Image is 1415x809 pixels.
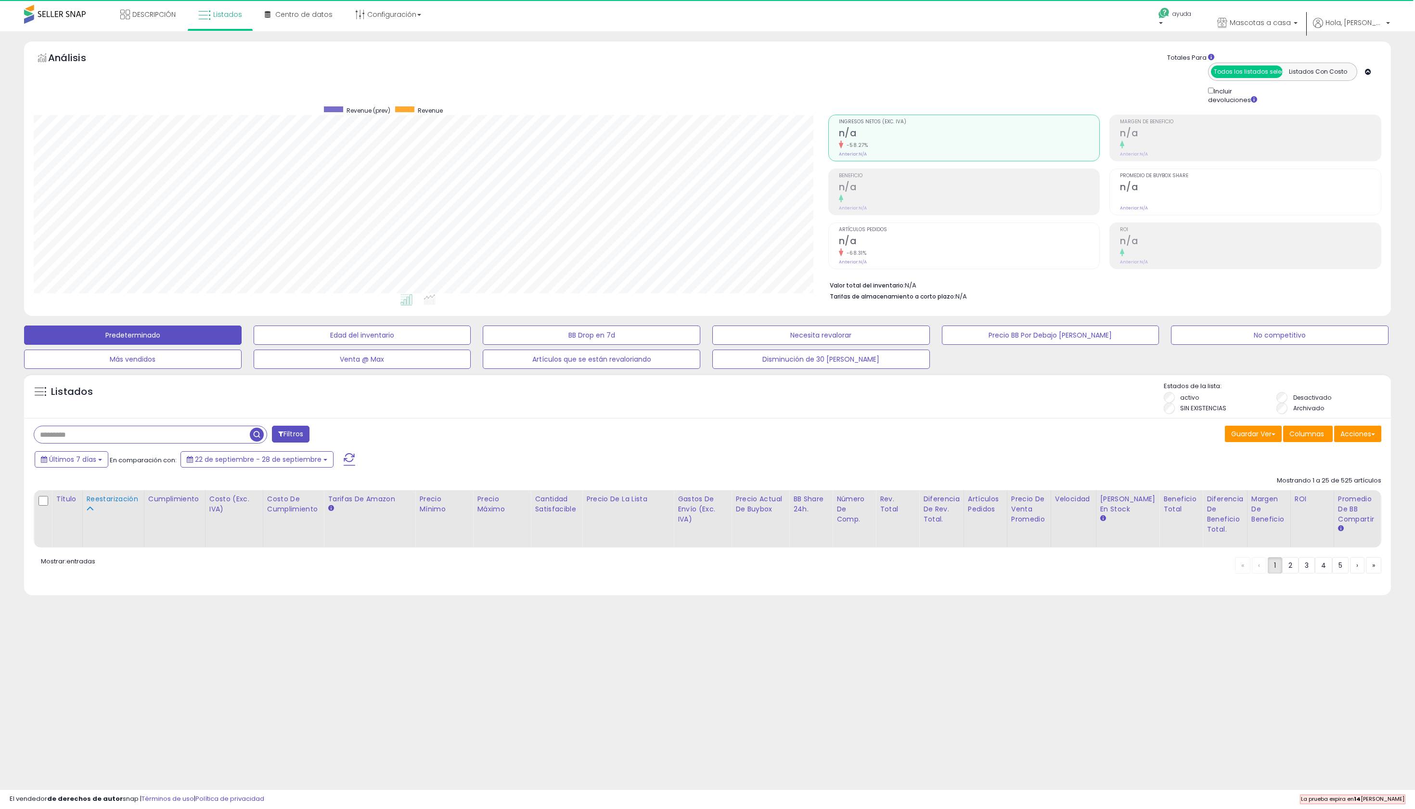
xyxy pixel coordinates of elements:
[418,106,443,115] span: Revenue
[880,494,915,514] div: Rev. total
[48,51,113,67] h5: Análisis
[1207,494,1243,535] div: Diferencia de beneficio total.
[1268,557,1282,574] a: 1
[87,494,140,504] div: Reestarización
[1167,53,1214,63] div: Totales Para
[1120,151,1148,157] small: Anterior: N/A
[419,494,469,514] div: Precio mínimo
[56,494,78,504] div: título
[483,350,700,369] button: Artículos que se están revaloriando
[1120,205,1148,211] small: Anterior: N/A
[267,494,320,514] div: Costo de cumplimiento
[1100,514,1106,523] small: Días En Stock.
[51,385,93,399] h5: Listados
[148,494,201,504] div: Cumplimiento
[254,350,471,369] button: Venta @ Max
[254,326,471,345] button: Edad del inventario
[1120,259,1148,265] small: Anterior: N/A
[1315,557,1332,574] a: 4
[955,292,967,301] span: N/A
[209,494,259,514] div: Costo (Exc. IVA)
[1299,557,1315,574] a: 3
[1332,557,1349,574] a: 5
[1338,524,1344,533] small: Promedio de participación BB.
[535,494,578,514] div: Cantidad satisfacible
[213,10,242,19] span: Listados
[843,142,868,149] small: -58.27%
[24,350,242,369] button: Más vendidos
[1180,393,1199,402] label: activo
[1120,128,1381,141] h2: n/a
[1171,326,1389,345] button: No competitivo
[1011,494,1047,524] div: Precio de venta promedio
[839,205,867,211] small: Anterior: N/A
[1164,382,1391,391] p: Estados de la lista:
[272,426,309,443] button: Filtros
[1120,235,1381,248] h2: n/a
[275,10,333,19] span: Centro de datos
[839,173,1100,179] span: BENEFICIO
[1372,561,1375,570] span: »
[195,455,322,464] span: 22 de septiembre - 28 de septiembre
[923,494,960,524] div: Diferencia de rev. total.
[1282,557,1299,574] a: 2
[839,235,1100,248] h2: n/a
[839,128,1100,141] h2: n/a
[830,281,905,289] b: Valor total del inventario:
[712,326,930,345] button: Necesita revalorar
[1293,393,1331,402] label: Desactivado
[1163,494,1198,514] div: Beneficio total
[1289,429,1324,439] span: Columnas
[839,182,1100,195] h2: n/a
[586,494,669,504] div: Precio de la lista
[1283,426,1333,442] button: Columnas
[843,249,867,257] small: -68.31%
[1338,494,1376,524] div: Promedio de BB Compartir
[793,494,828,514] div: BB Share 24h.
[1295,494,1330,504] div: ROI
[735,494,785,514] div: Precio actual de Buybox
[1251,494,1286,524] div: Margen de beneficio
[35,451,108,468] button: Últimos 7 días
[110,456,177,465] span: En comparación con:
[712,350,930,369] button: Disminución de 30 [PERSON_NAME]
[968,494,1003,514] div: Artículos pedidos
[180,451,334,468] button: 22 de septiembre - 28 de septiembre
[41,557,95,566] span: Mostrar: entradas
[1334,426,1381,442] button: Acciones
[1201,86,1280,105] div: Incluir devoluciones
[328,494,411,504] div: Tarifas de Amazon
[1230,18,1291,27] span: Mascotas a casa
[1210,8,1305,39] a: Mascotas a casa
[347,106,390,115] span: Revenue (prev)
[836,494,872,524] div: Número De Comp.
[830,292,955,300] b: Tarifas de almacenamiento a corto plazo:
[1277,476,1381,485] div: Mostrando 1 a 25 de 525 artículos
[1282,65,1354,78] button: Listados Con Costo
[49,455,96,464] span: Últimos 7 días
[483,326,700,345] button: BB Drop en 7d
[24,326,242,345] button: Predeterminado
[1120,227,1381,233] span: ROI
[830,279,1374,290] li: N/A
[678,494,727,524] div: Gastos de envío (Exc. IVA)
[942,326,1159,345] button: Precio BB Por Debajo [PERSON_NAME]
[1180,404,1226,412] label: SIN EXISTENCIAS
[1225,426,1282,442] button: Guardar Ver
[839,151,867,157] small: Anterior: N/A
[1158,7,1170,19] i: Obtener ayuda
[1211,65,1283,78] button: Todos los listados seleccionados
[1172,10,1191,18] span: ayuda
[132,10,176,19] span: DESCRIPCIÓN
[839,119,1100,125] span: INGRESOS NETOS (EXC. IVA)
[839,227,1100,233] span: ARTÍCULOS PEDIDOS
[839,259,867,265] small: Anterior: N/A
[1120,173,1381,179] span: PROMEDIO DE BUYBOX SHARE
[1293,404,1324,412] label: Archivado
[1313,18,1390,39] a: Hola, [PERSON_NAME]
[1120,182,1381,195] h2: n/a
[1055,494,1092,504] div: Velocidad
[1325,18,1383,27] span: Hola, [PERSON_NAME]
[1356,561,1358,570] span: ›
[328,504,334,513] small: Tarifas de Amazon.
